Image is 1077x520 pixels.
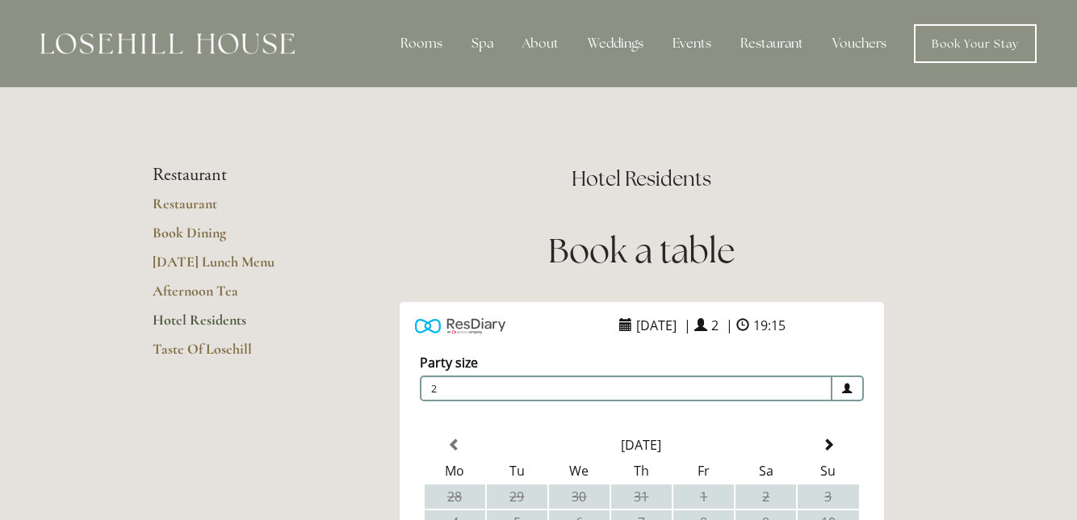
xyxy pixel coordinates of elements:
span: Next Month [822,438,835,451]
span: 2 [707,312,723,338]
td: 28 [425,484,485,509]
td: 29 [487,484,547,509]
th: Tu [487,459,547,483]
div: Spa [459,27,506,60]
td: 30 [549,484,610,509]
div: Restaurant [727,27,816,60]
span: 19:15 [749,312,790,338]
th: Mo [425,459,485,483]
div: Rooms [388,27,455,60]
div: About [509,27,572,60]
img: Powered by ResDiary [415,314,505,338]
div: Weddings [575,27,656,60]
td: 31 [611,484,672,509]
a: Book Dining [153,224,307,253]
a: Vouchers [819,27,899,60]
span: [DATE] [632,312,681,338]
a: Taste Of Losehill [153,340,307,369]
span: | [726,317,733,334]
label: Party size [420,354,478,371]
span: 2 [420,375,832,401]
td: 3 [798,484,858,509]
h2: Hotel Residents [358,165,924,193]
th: We [549,459,610,483]
a: Afternoon Tea [153,282,307,311]
a: Hotel Residents [153,311,307,340]
a: [DATE] Lunch Menu [153,253,307,282]
div: Events [660,27,724,60]
img: Losehill House [40,33,295,54]
th: Fr [673,459,734,483]
th: Th [611,459,672,483]
span: | [684,317,691,334]
td: 2 [735,484,796,509]
a: Book Your Stay [914,24,1037,63]
th: Sa [735,459,796,483]
th: Select Month [487,433,797,457]
h1: Book a table [358,227,924,275]
td: 1 [673,484,734,509]
th: Su [798,459,858,483]
span: Previous Month [448,438,461,451]
a: Restaurant [153,195,307,224]
li: Restaurant [153,165,307,186]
